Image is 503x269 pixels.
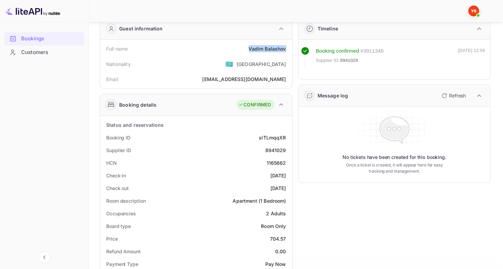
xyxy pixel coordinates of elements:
div: 704.57 [270,235,286,242]
div: 0.00 [275,248,286,255]
div: Refund Amount [106,248,141,255]
div: [DATE] [270,185,286,192]
div: Bookings [21,35,81,43]
div: Vadim Balashov [249,45,286,52]
div: Pay Now [265,260,286,268]
div: [EMAIL_ADDRESS][DOMAIN_NAME] [202,76,286,83]
div: [DATE] 12:59 [458,47,485,67]
a: Customers [4,46,84,58]
div: 1165662 [266,159,286,166]
div: Room Only [261,223,286,230]
div: Payment Type [106,260,138,268]
img: Yandex Support [468,5,479,16]
span: United States [225,58,233,70]
img: LiteAPI logo [5,5,60,16]
p: No tickets have been created for this booking. [343,154,446,161]
div: Nationality [106,60,131,68]
div: [GEOGRAPHIC_DATA] [237,60,286,68]
div: Message log [318,92,348,99]
div: [DATE] [270,172,286,179]
div: HCN [106,159,117,166]
div: Check-in [106,172,126,179]
div: Booking ID [106,134,130,141]
div: Full name [106,45,128,52]
div: Email [106,76,118,83]
div: Supplier ID [106,147,131,154]
div: 8941029 [265,147,286,154]
div: Guest information [119,25,163,32]
div: slTLmqqXR [259,134,286,141]
p: Once a ticket is created, it will appear here for easy tracking and management. [343,162,446,174]
div: # 3911346 [360,47,383,55]
button: Collapse navigation [38,251,51,264]
span: Supplier ID: [316,57,340,64]
div: Price [106,235,118,242]
div: Status and reservations [106,121,164,129]
div: CONFIRMED [238,102,271,108]
div: Booking details [119,101,156,108]
div: Occupancies [106,210,136,217]
div: Board type [106,223,131,230]
p: Refresh [449,92,466,99]
div: Booking confirmed [316,47,359,55]
div: Apartment (1 Bedroom) [233,197,286,204]
div: Customers [21,49,81,56]
a: Bookings [4,32,84,45]
button: Refresh [437,90,469,101]
span: 8941029 [340,57,358,64]
div: 2 Adults [266,210,286,217]
div: Timeline [318,25,338,32]
div: Check out [106,185,129,192]
div: Customers [4,46,84,59]
div: Room description [106,197,145,204]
